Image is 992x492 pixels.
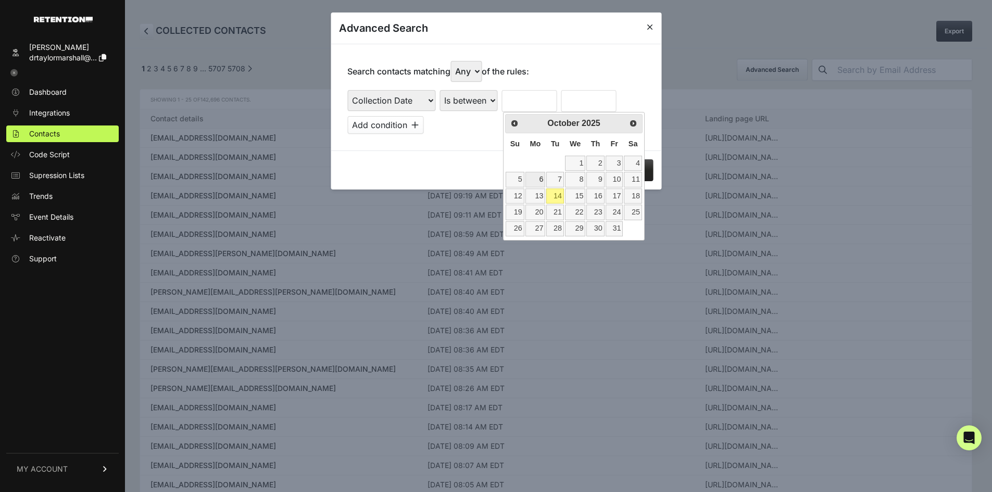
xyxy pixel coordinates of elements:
p: Search contacts matching of the rules: [347,61,529,82]
a: 7 [546,172,564,187]
a: 26 [506,221,524,236]
a: 5 [506,172,524,187]
a: 16 [586,188,604,204]
a: 14 [546,188,564,204]
a: 31 [606,221,623,236]
a: 29 [565,221,585,236]
span: Support [29,254,57,264]
a: Reactivate [6,230,119,246]
a: Prev [507,116,522,131]
button: Add condition [347,116,423,134]
a: 25 [624,205,642,220]
a: 9 [586,172,604,187]
a: 22 [565,205,585,220]
a: 13 [525,188,546,204]
span: Dashboard [29,87,67,97]
a: 17 [606,188,623,204]
span: Supression Lists [29,170,84,181]
a: 10 [606,172,623,187]
a: 6 [525,172,546,187]
a: 28 [546,221,564,236]
span: drtaylormarshall@... [29,53,97,62]
a: 11 [624,172,642,187]
h3: Advanced Search [339,21,428,35]
a: Contacts [6,125,119,142]
span: MY ACCOUNT [17,464,68,474]
span: Integrations [29,108,70,118]
div: Open Intercom Messenger [957,425,982,450]
span: Prev [510,119,519,128]
a: 15 [565,188,585,204]
span: Friday [610,140,618,148]
a: 30 [586,221,604,236]
a: Dashboard [6,84,119,100]
a: MY ACCOUNT [6,453,119,485]
span: October [547,119,579,128]
a: 20 [525,205,546,220]
span: Next [629,119,637,128]
a: Integrations [6,105,119,121]
a: 24 [606,205,623,220]
a: 8 [565,172,585,187]
a: Support [6,250,119,267]
a: Trends [6,188,119,205]
span: Code Script [29,149,70,160]
span: 2025 [582,119,600,128]
a: 3 [606,156,623,171]
span: Saturday [629,140,638,148]
a: 27 [525,221,546,236]
a: 12 [506,188,524,204]
span: Sunday [510,140,520,148]
div: [PERSON_NAME] [29,42,106,53]
a: Event Details [6,209,119,225]
a: [PERSON_NAME] drtaylormarshall@... [6,39,119,66]
a: Supression Lists [6,167,119,184]
a: 21 [546,205,564,220]
a: 1 [565,156,585,171]
span: Event Details [29,212,73,222]
a: 4 [624,156,642,171]
a: 23 [586,205,604,220]
a: Next [626,116,641,131]
span: Monday [530,140,541,148]
a: 2 [586,156,604,171]
span: Thursday [591,140,600,148]
a: 18 [624,188,642,204]
span: Reactivate [29,233,66,243]
span: Tuesday [551,140,560,148]
span: Trends [29,191,53,201]
span: Wednesday [570,140,581,148]
a: 19 [506,205,524,220]
img: Retention.com [34,17,93,22]
span: Contacts [29,129,60,139]
a: Code Script [6,146,119,163]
